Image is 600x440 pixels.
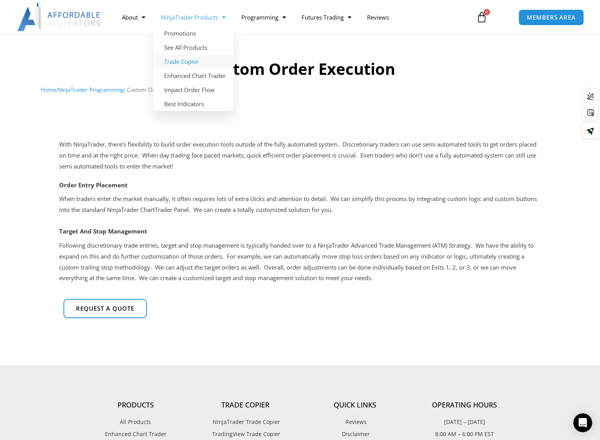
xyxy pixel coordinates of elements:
[81,401,190,409] h4: Products
[41,86,56,93] a: Home
[63,299,147,318] a: Request a quote
[153,26,233,111] ul: NinjaTrader Products
[76,306,134,311] span: Request a quote
[153,26,233,40] a: Promotions
[153,69,233,83] a: Enhanced Chart Trader
[210,429,280,439] span: TradingView Trade Copier
[114,8,468,26] nav: Menu
[340,429,370,439] span: Disclaimer
[120,417,151,427] span: All Products
[59,227,147,235] strong: Target And Stop Management
[81,429,190,439] a: Enhanced Chart Trader
[105,429,166,439] span: Enhanced Chart Trader
[153,40,233,54] a: See All Products
[153,54,233,69] a: Trade Copier
[294,8,359,26] a: Futures Trading
[59,194,541,215] p: When traders enter the market manually, it often requires lots of extra clicks and attention to d...
[58,86,123,93] a: NinjaTrader Programming
[359,8,397,26] a: Reviews
[300,429,410,439] a: Disclaimer
[410,417,519,427] p: [DATE] – [DATE]
[410,401,519,409] h4: Operating Hours
[527,14,576,20] span: MEMBERS AREA
[300,401,410,409] h4: Quick Links
[211,417,280,427] span: NinjaTrader Trade Copier
[59,181,128,189] strong: Order Entry Placement
[300,417,410,427] a: Reviews
[410,429,519,439] p: 8:00 AM – 6:00 PM EST
[81,417,190,427] a: All Products
[464,6,499,29] a: 0
[519,9,584,25] a: MEMBERS AREA
[190,417,300,427] a: NinjaTrader Trade Copier
[153,97,233,111] a: Best Indicators
[59,139,541,172] div: With NinjaTrader, there’s flexibility to build order execution tools outside of the fully automat...
[343,417,367,427] span: Reviews
[59,240,541,284] p: Following discretionary trade entries, target and stop management is typically handed over to a N...
[573,413,592,432] div: Open Intercom Messenger
[190,401,300,409] h4: Trade Copier
[190,429,300,439] a: TradingView Trade Copier
[484,9,490,15] span: 0
[153,8,233,26] a: NinjaTrader Products
[233,8,294,26] a: Programming
[41,85,560,95] nav: Breadcrumb
[114,8,153,26] a: About
[41,58,560,80] h1: Custom Order Execution
[17,3,101,31] img: LogoAI | Affordable Indicators – NinjaTrader
[153,83,233,97] a: Impact Order Flow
